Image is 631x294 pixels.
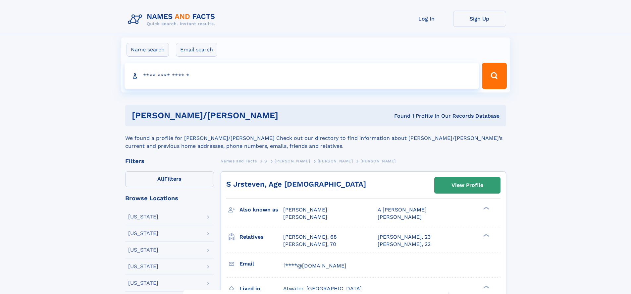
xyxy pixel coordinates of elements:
span: [PERSON_NAME] [275,159,310,163]
h1: [PERSON_NAME]/[PERSON_NAME] [132,111,336,120]
a: S [264,157,267,165]
div: ❯ [482,285,490,289]
h3: Relatives [239,231,283,243]
a: [PERSON_NAME], 68 [283,233,337,241]
div: Filters [125,158,214,164]
span: [PERSON_NAME] [318,159,353,163]
a: Sign Up [453,11,506,27]
div: [US_STATE] [128,214,158,219]
div: We found a profile for [PERSON_NAME]/[PERSON_NAME] Check out our directory to find information ab... [125,126,506,150]
h3: Email [239,258,283,269]
div: [US_STATE] [128,231,158,236]
span: A [PERSON_NAME] [378,206,427,213]
span: Atwater, [GEOGRAPHIC_DATA] [283,285,362,292]
a: [PERSON_NAME], 23 [378,233,431,241]
h3: Also known as [239,204,283,215]
div: [US_STATE] [128,280,158,286]
a: View Profile [435,177,500,193]
span: [PERSON_NAME] [283,206,327,213]
div: ❯ [482,233,490,237]
span: S [264,159,267,163]
span: [PERSON_NAME] [360,159,396,163]
span: [PERSON_NAME] [283,214,327,220]
input: search input [125,63,479,89]
div: View Profile [451,178,483,193]
a: S Jrsteven, Age [DEMOGRAPHIC_DATA] [226,180,366,188]
a: [PERSON_NAME], 22 [378,241,431,248]
a: [PERSON_NAME] [318,157,353,165]
a: Log In [400,11,453,27]
label: Email search [176,43,217,57]
a: [PERSON_NAME], 70 [283,241,336,248]
span: All [157,176,164,182]
span: [PERSON_NAME] [378,214,422,220]
label: Filters [125,171,214,187]
div: ❯ [482,206,490,210]
div: [US_STATE] [128,247,158,253]
a: Names and Facts [221,157,257,165]
div: Browse Locations [125,195,214,201]
div: Found 1 Profile In Our Records Database [336,112,500,120]
div: [US_STATE] [128,264,158,269]
label: Name search [127,43,169,57]
img: Logo Names and Facts [125,11,221,29]
a: [PERSON_NAME] [275,157,310,165]
button: Search Button [482,63,506,89]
